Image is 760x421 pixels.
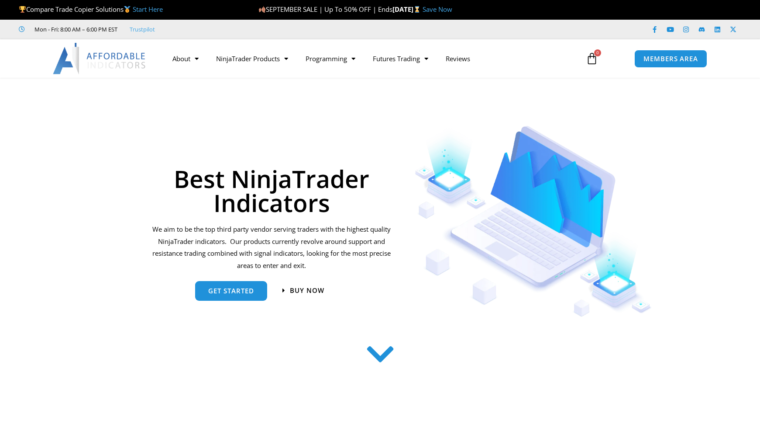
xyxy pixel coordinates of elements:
a: Save Now [423,5,452,14]
a: MEMBERS AREA [634,50,707,68]
span: Compare Trade Copier Solutions [19,5,163,14]
img: 🥇 [124,6,131,13]
a: NinjaTrader Products [207,49,297,69]
span: 0 [594,49,601,56]
a: Trustpilot [130,24,155,35]
a: 0 [573,46,611,71]
nav: Menu [164,49,576,69]
img: 🍂 [259,6,265,13]
a: Start Here [133,5,163,14]
h1: Best NinjaTrader Indicators [151,167,392,215]
a: Buy now [282,287,324,294]
img: LogoAI | Affordable Indicators – NinjaTrader [53,43,147,74]
a: Futures Trading [364,49,437,69]
strong: [DATE] [392,5,423,14]
span: Mon - Fri: 8:00 AM – 6:00 PM EST [32,24,117,35]
img: ⌛ [414,6,420,13]
img: Indicators 1 | Affordable Indicators – NinjaTrader [415,126,652,317]
img: 🏆 [19,6,26,13]
span: SEPTEMBER SALE | Up To 50% OFF | Ends [258,5,392,14]
span: MEMBERS AREA [643,56,698,62]
a: About [164,49,207,69]
a: Programming [297,49,364,69]
span: Buy now [290,287,324,294]
span: get started [208,288,254,294]
a: Reviews [437,49,479,69]
a: get started [195,281,267,301]
p: We aim to be the top third party vendor serving traders with the highest quality NinjaTrader indi... [151,223,392,272]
